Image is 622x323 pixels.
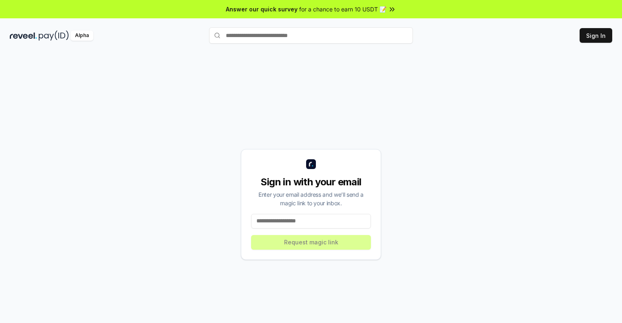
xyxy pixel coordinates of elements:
[10,31,37,41] img: reveel_dark
[251,176,371,189] div: Sign in with your email
[71,31,93,41] div: Alpha
[251,190,371,207] div: Enter your email address and we’ll send a magic link to your inbox.
[580,28,612,43] button: Sign In
[299,5,386,13] span: for a chance to earn 10 USDT 📝
[226,5,298,13] span: Answer our quick survey
[39,31,69,41] img: pay_id
[306,159,316,169] img: logo_small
